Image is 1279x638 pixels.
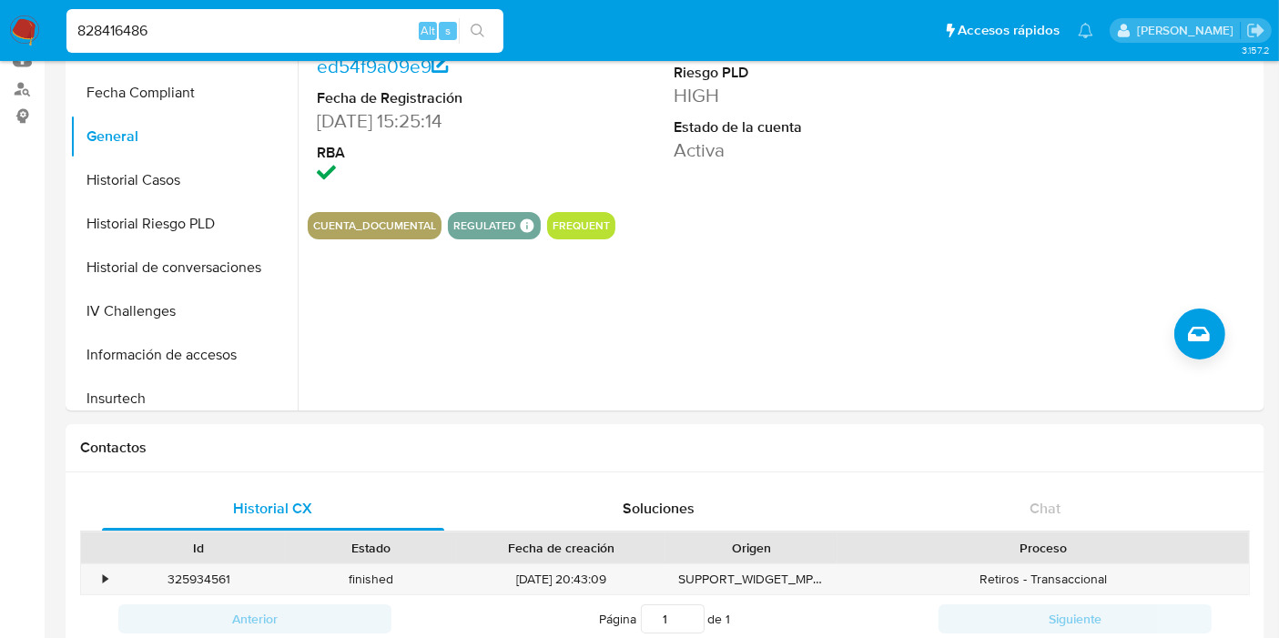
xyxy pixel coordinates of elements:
[445,22,451,39] span: s
[470,539,653,557] div: Fecha de creación
[726,610,731,628] span: 1
[317,27,534,79] a: 36226ea461b1e545ee5ceed54f9a09e9
[70,202,298,246] button: Historial Riesgo PLD
[1078,23,1093,38] a: Notificaciones
[118,604,391,633] button: Anterior
[421,22,435,39] span: Alt
[66,19,503,43] input: Buscar usuario o caso...
[113,564,285,594] div: 325934561
[70,377,298,420] button: Insurtech
[958,21,1060,40] span: Accesos rápidos
[674,63,894,83] dt: Riesgo PLD
[103,571,107,588] div: •
[1030,498,1061,519] span: Chat
[674,117,894,137] dt: Estado de la cuenta
[1242,43,1270,57] span: 3.157.2
[317,108,537,134] dd: [DATE] 15:25:14
[457,564,665,594] div: [DATE] 20:43:09
[837,564,1249,594] div: Retiros - Transaccional
[1246,21,1265,40] a: Salir
[70,115,298,158] button: General
[317,143,537,163] dt: RBA
[70,246,298,289] button: Historial de conversaciones
[674,83,894,108] dd: HIGH
[234,498,313,519] span: Historial CX
[678,539,825,557] div: Origen
[624,498,695,519] span: Soluciones
[70,289,298,333] button: IV Challenges
[674,137,894,163] dd: Activa
[939,604,1212,633] button: Siguiente
[70,71,298,115] button: Fecha Compliant
[126,539,272,557] div: Id
[70,333,298,377] button: Información de accesos
[850,539,1236,557] div: Proceso
[459,18,496,44] button: search-icon
[298,539,444,557] div: Estado
[70,158,298,202] button: Historial Casos
[600,604,731,633] span: Página de
[317,88,537,108] dt: Fecha de Registración
[1137,22,1240,39] p: gregorio.negri@mercadolibre.com
[665,564,837,594] div: SUPPORT_WIDGET_MP_MOBILE
[80,439,1250,457] h1: Contactos
[285,564,457,594] div: finished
